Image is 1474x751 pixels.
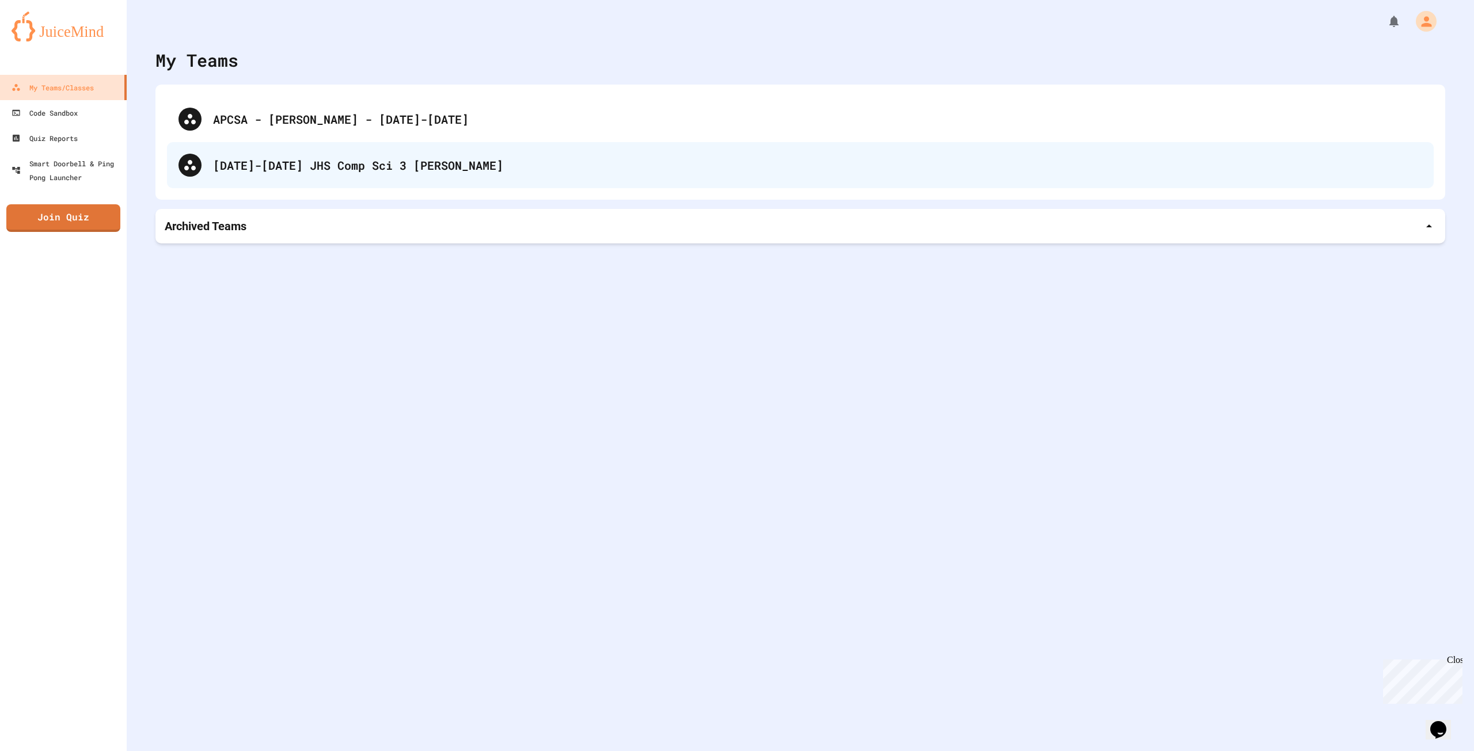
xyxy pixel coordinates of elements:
div: Quiz Reports [12,131,78,145]
div: APCSA - [PERSON_NAME] - [DATE]-[DATE] [167,96,1434,142]
div: [DATE]-[DATE] JHS Comp Sci 3 [PERSON_NAME] [213,157,1422,174]
iframe: chat widget [1426,705,1462,739]
div: My Teams/Classes [12,81,94,94]
div: My Teams [155,47,238,73]
div: My Account [1404,8,1439,35]
div: My Notifications [1366,12,1404,31]
iframe: chat widget [1378,655,1462,704]
p: Archived Teams [165,218,246,234]
div: Code Sandbox [12,106,78,120]
div: Chat with us now!Close [5,5,79,73]
div: APCSA - [PERSON_NAME] - [DATE]-[DATE] [213,110,1422,128]
img: logo-orange.svg [12,12,115,41]
div: [DATE]-[DATE] JHS Comp Sci 3 [PERSON_NAME] [167,142,1434,188]
a: Join Quiz [6,204,120,232]
div: Smart Doorbell & Ping Pong Launcher [12,157,122,184]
